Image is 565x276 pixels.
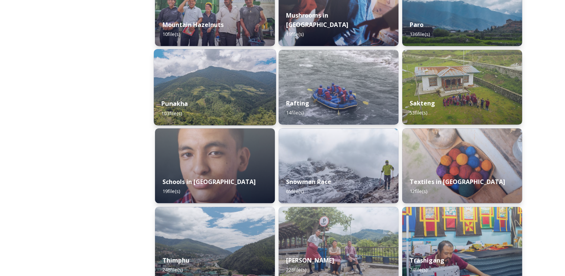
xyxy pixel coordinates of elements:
[161,110,182,116] span: 103 file(s)
[154,49,276,125] img: 2022-10-01%252012.59.42.jpg
[286,31,304,37] span: 19 file(s)
[155,128,275,203] img: _SCH2151_FINAL_RGB.jpg
[286,11,348,29] strong: Mushrooms in [GEOGRAPHIC_DATA]
[410,266,427,273] span: 74 file(s)
[162,31,180,37] span: 10 file(s)
[279,50,398,125] img: f73f969a-3aba-4d6d-a863-38e7472ec6b1.JPG
[410,31,430,37] span: 136 file(s)
[162,21,224,29] strong: Mountain Hazelnuts
[410,99,435,107] strong: Sakteng
[162,178,256,186] strong: Schools in [GEOGRAPHIC_DATA]
[410,256,444,264] strong: Trashigang
[286,109,304,116] span: 14 file(s)
[410,21,423,29] strong: Paro
[286,99,309,107] strong: Rafting
[162,188,180,194] span: 19 file(s)
[279,128,398,203] img: Snowman%2520Race41.jpg
[410,188,427,194] span: 12 file(s)
[286,256,334,264] strong: [PERSON_NAME]
[402,50,522,125] img: Sakteng%2520070723%2520by%2520Nantawat-5.jpg
[162,256,189,264] strong: Thimphu
[162,266,183,273] span: 248 file(s)
[402,128,522,203] img: _SCH9806.jpg
[410,109,427,116] span: 53 file(s)
[286,188,304,194] span: 65 file(s)
[161,99,188,108] strong: Punakha
[286,266,306,273] span: 228 file(s)
[410,178,505,186] strong: Textiles in [GEOGRAPHIC_DATA]
[286,178,331,186] strong: Snowman Race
